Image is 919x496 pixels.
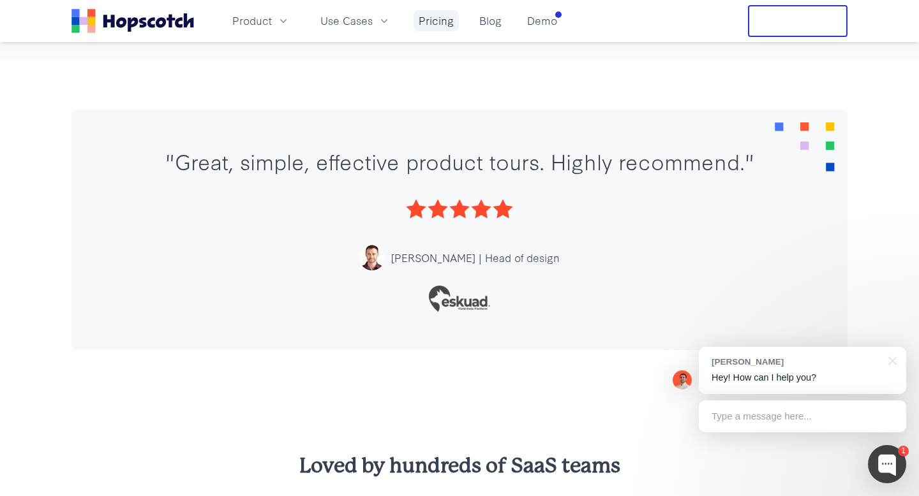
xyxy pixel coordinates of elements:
[225,10,297,31] button: Product
[359,245,385,270] img: Nolan Stewart
[673,370,692,390] img: Mark Spera
[474,10,507,31] a: Blog
[898,446,909,456] div: 1
[712,371,893,384] p: Hey! How can I help you?
[391,250,560,266] div: [PERSON_NAME] | Head of design
[414,10,459,31] a: Pricing
[699,400,906,432] div: Type a message here...
[748,5,848,37] button: Free Trial
[429,286,490,312] img: Eskuad Logo
[232,13,272,29] span: Product
[71,452,848,480] h3: Loved by hundreds of SaaS teams
[110,148,809,173] div: "Great, simple, effective product tours. Highly recommend."
[522,10,562,31] a: Demo
[712,356,881,368] div: [PERSON_NAME]
[320,13,373,29] span: Use Cases
[71,9,194,33] a: Home
[313,10,398,31] button: Use Cases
